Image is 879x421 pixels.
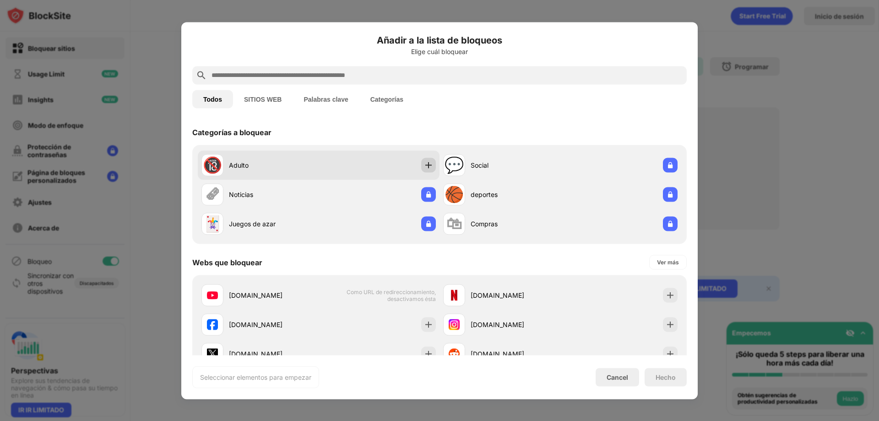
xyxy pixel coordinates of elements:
[471,160,560,170] div: Social
[203,156,222,175] div: 🔞
[196,70,207,81] img: search.svg
[445,185,464,204] div: 🏀
[656,373,676,381] div: Hecho
[207,319,218,330] img: favicons
[192,257,262,267] div: Webs que bloquear
[207,348,218,359] img: favicons
[471,219,560,229] div: Compras
[192,48,687,55] div: Elige cuál bloquear
[607,373,628,381] div: Cancel
[446,214,462,233] div: 🛍
[449,290,460,301] img: favicons
[229,290,319,300] div: [DOMAIN_NAME]
[449,319,460,330] img: favicons
[449,348,460,359] img: favicons
[471,290,560,300] div: [DOMAIN_NAME]
[229,190,319,199] div: Noticias
[471,349,560,359] div: [DOMAIN_NAME]
[192,127,271,137] div: Categorías a bloquear
[359,90,414,108] button: Categorías
[229,320,319,329] div: [DOMAIN_NAME]
[229,219,319,229] div: Juegos de azar
[200,372,311,382] div: Seleccionar elementos para empezar
[229,349,319,359] div: [DOMAIN_NAME]
[342,288,436,302] span: Como URL de redireccionamiento, desactivamos ésta
[203,214,222,233] div: 🃏
[445,156,464,175] div: 💬
[207,290,218,301] img: favicons
[471,320,560,329] div: [DOMAIN_NAME]
[233,90,293,108] button: SITIOS WEB
[657,257,679,267] div: Ver más
[192,33,687,47] h6: Añadir a la lista de bloqueos
[192,90,233,108] button: Todos
[205,185,220,204] div: 🗞
[229,160,319,170] div: Adulto
[293,90,359,108] button: Palabras clave
[471,190,560,199] div: deportes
